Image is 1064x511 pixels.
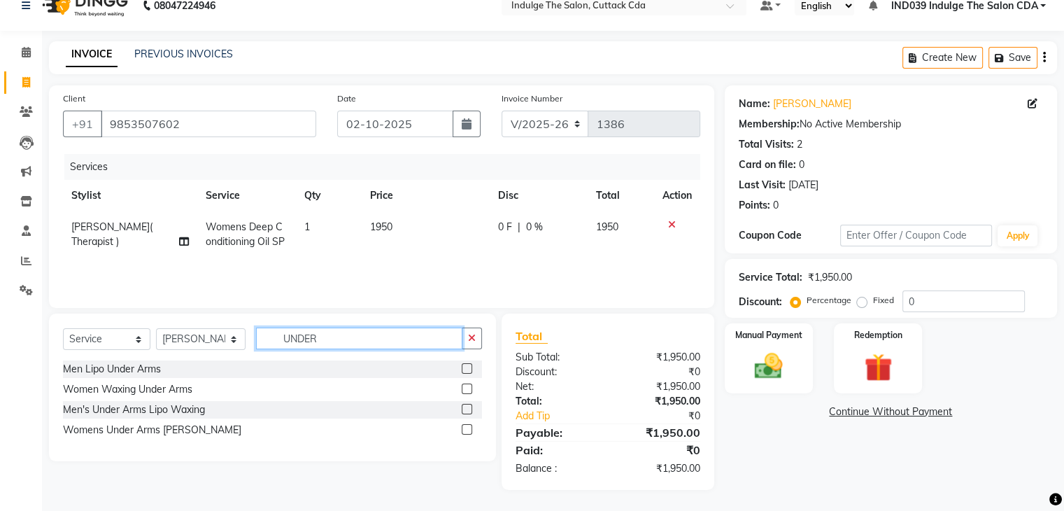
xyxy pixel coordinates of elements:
div: ₹1,950.00 [608,424,711,441]
span: Womens Deep Conditioning Oil SP [206,220,285,248]
div: No Active Membership [739,117,1043,132]
div: [DATE] [788,178,818,192]
div: Discount: [505,365,608,379]
div: Total: [505,394,608,409]
span: 1 [304,220,310,233]
label: Redemption [854,329,902,342]
div: Paid: [505,442,608,458]
span: 1950 [370,220,392,233]
a: [PERSON_NAME] [773,97,851,111]
div: ₹1,950.00 [608,394,711,409]
th: Price [362,180,490,211]
div: ₹1,950.00 [808,270,852,285]
input: Search or Scan [256,328,462,349]
button: Save [988,47,1037,69]
span: [PERSON_NAME]( Therapist ) [71,220,152,248]
label: Client [63,92,85,105]
div: ₹0 [625,409,710,423]
div: Name: [739,97,770,111]
div: ₹1,950.00 [608,379,711,394]
div: Womens Under Arms [PERSON_NAME] [63,423,241,437]
div: Sub Total: [505,350,608,365]
div: Services [64,154,711,180]
div: ₹0 [608,442,711,458]
div: Payable: [505,424,608,441]
span: 0 % [526,220,543,234]
div: Net: [505,379,608,394]
label: Manual Payment [735,329,802,342]
img: _gift.svg [856,350,901,385]
span: | [518,220,520,234]
a: Continue Without Payment [728,405,1054,419]
label: Percentage [807,294,851,307]
div: Total Visits: [739,137,794,152]
div: 0 [799,157,804,172]
div: Points: [739,198,770,213]
input: Search by Name/Mobile/Email/Code [101,111,316,137]
div: 2 [797,137,802,152]
th: Action [654,180,700,211]
th: Disc [490,180,588,211]
th: Qty [296,180,362,211]
a: Add Tip [505,409,625,423]
div: ₹1,950.00 [608,350,711,365]
div: Women Waxing Under Arms [63,382,192,397]
a: INVOICE [66,42,118,67]
th: Stylist [63,180,197,211]
div: Membership: [739,117,800,132]
div: 0 [773,198,779,213]
span: 1950 [596,220,618,233]
div: Balance : [505,461,608,476]
div: Card on file: [739,157,796,172]
div: Men Lipo Under Arms [63,362,161,377]
th: Total [588,180,654,211]
div: ₹0 [608,365,711,379]
button: Create New [902,47,983,69]
div: ₹1,950.00 [608,461,711,476]
span: Total [516,329,548,344]
img: _cash.svg [746,350,791,382]
div: Last Visit: [739,178,786,192]
div: Discount: [739,295,782,309]
th: Service [197,180,296,211]
a: PREVIOUS INVOICES [134,48,233,60]
label: Date [337,92,356,105]
label: Invoice Number [502,92,562,105]
div: Service Total: [739,270,802,285]
button: +91 [63,111,102,137]
div: Coupon Code [739,228,840,243]
span: 0 F [498,220,512,234]
label: Fixed [873,294,894,307]
button: Apply [998,225,1037,246]
input: Enter Offer / Coupon Code [840,225,993,246]
div: Men's Under Arms Lipo Waxing [63,402,205,417]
